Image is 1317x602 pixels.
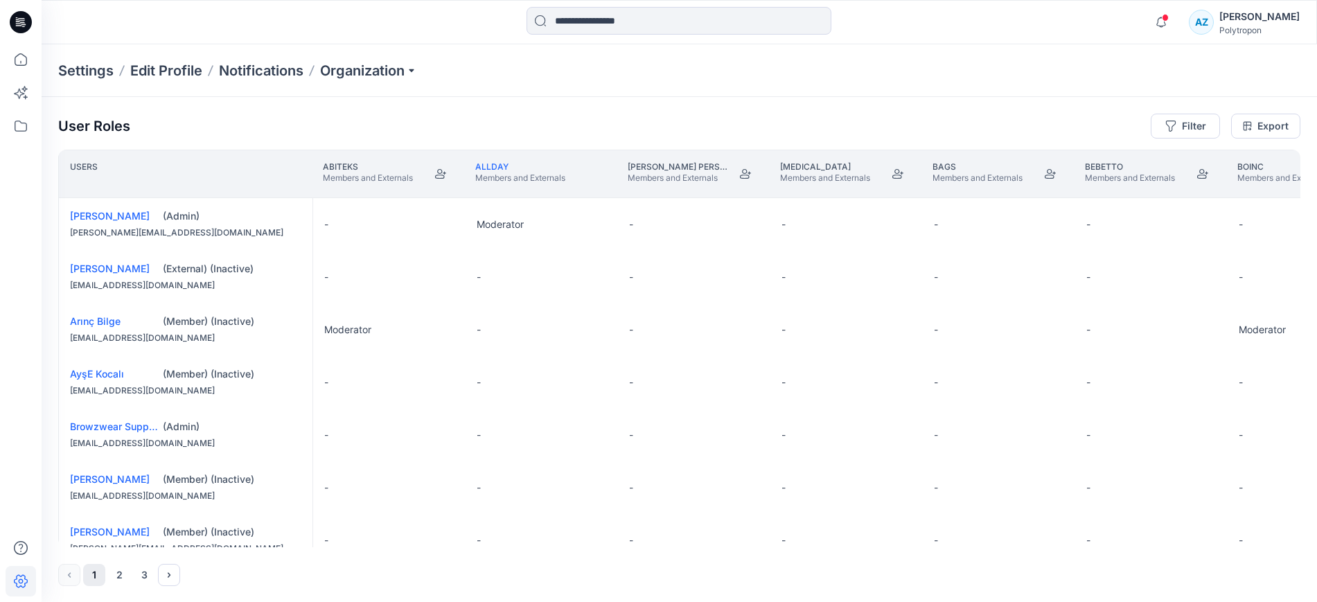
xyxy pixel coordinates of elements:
[477,323,481,337] p: -
[163,209,301,223] div: (Admin)
[934,270,938,284] p: -
[934,428,938,442] p: -
[934,533,938,547] p: -
[629,481,633,495] p: -
[1239,375,1243,389] p: -
[1239,270,1243,284] p: -
[1239,218,1243,231] p: -
[781,270,786,284] p: -
[70,384,301,398] div: [EMAIL_ADDRESS][DOMAIN_NAME]
[628,161,727,172] p: [PERSON_NAME] Personal Zone
[1219,25,1300,35] div: Polytropon
[477,428,481,442] p: -
[70,489,301,503] div: [EMAIL_ADDRESS][DOMAIN_NAME]
[163,472,301,486] div: (Member) (Inactive)
[934,323,938,337] p: -
[1151,114,1220,139] button: Filter
[133,564,155,586] button: 3
[733,161,758,186] button: Join
[70,526,150,538] a: [PERSON_NAME]
[781,533,786,547] p: -
[629,270,633,284] p: -
[324,428,328,442] p: -
[163,262,301,276] div: (External) (Inactive)
[934,218,938,231] p: -
[628,172,727,184] p: Members and Externals
[1219,8,1300,25] div: [PERSON_NAME]
[780,172,870,184] p: Members and Externals
[70,226,301,240] div: [PERSON_NAME][EMAIL_ADDRESS][DOMAIN_NAME]
[780,161,870,172] p: [MEDICAL_DATA]
[629,218,633,231] p: -
[70,210,150,222] a: [PERSON_NAME]
[1189,10,1214,35] div: AZ
[70,161,98,186] p: Users
[428,161,453,186] button: Join
[58,118,130,134] p: User Roles
[163,420,301,434] div: (Admin)
[477,481,481,495] p: -
[781,323,786,337] p: -
[934,375,938,389] p: -
[781,428,786,442] p: -
[163,525,301,539] div: (Member) (Inactive)
[629,375,633,389] p: -
[70,315,121,327] a: Arınç Bilge
[70,420,161,432] a: Browzwear Support
[108,564,130,586] button: 2
[477,270,481,284] p: -
[932,172,1023,184] p: Members and Externals
[475,172,565,184] p: Members and Externals
[629,323,633,337] p: -
[934,481,938,495] p: -
[1231,114,1300,139] a: Export
[163,315,301,328] div: (Member) (Inactive)
[324,323,371,337] p: Moderator
[219,61,303,80] a: Notifications
[885,161,910,186] button: Join
[1086,428,1090,442] p: -
[932,161,1023,172] p: Bags
[158,564,180,586] button: Next
[70,263,150,274] a: [PERSON_NAME]
[629,533,633,547] p: -
[1086,533,1090,547] p: -
[324,218,328,231] p: -
[70,278,301,292] div: [EMAIL_ADDRESS][DOMAIN_NAME]
[70,331,301,345] div: [EMAIL_ADDRESS][DOMAIN_NAME]
[475,161,509,172] a: Allday
[1086,218,1090,231] p: -
[70,368,124,380] a: AyşE Kocalı
[629,428,633,442] p: -
[323,172,413,184] p: Members and Externals
[70,542,301,556] div: [PERSON_NAME][EMAIL_ADDRESS][DOMAIN_NAME]
[1085,172,1175,184] p: Members and Externals
[70,436,301,450] div: [EMAIL_ADDRESS][DOMAIN_NAME]
[477,218,524,231] p: Moderator
[477,533,481,547] p: -
[1239,428,1243,442] p: -
[477,375,481,389] p: -
[1190,161,1215,186] button: Join
[70,473,150,485] a: [PERSON_NAME]
[130,61,202,80] a: Edit Profile
[1085,161,1175,172] p: Bebetto
[324,375,328,389] p: -
[324,481,328,495] p: -
[1086,270,1090,284] p: -
[1038,161,1063,186] button: Join
[324,533,328,547] p: -
[324,270,328,284] p: -
[781,481,786,495] p: -
[1086,481,1090,495] p: -
[781,375,786,389] p: -
[1086,375,1090,389] p: -
[58,61,114,80] p: Settings
[781,218,786,231] p: -
[1239,481,1243,495] p: -
[1239,533,1243,547] p: -
[163,367,301,381] div: (Member) (Inactive)
[1086,323,1090,337] p: -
